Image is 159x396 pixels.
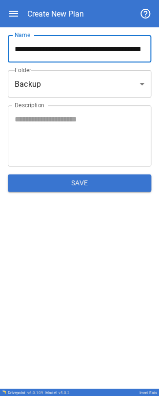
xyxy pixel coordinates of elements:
[8,390,43,395] div: Drivepoint
[139,390,157,395] div: Immi Eats
[15,31,30,39] label: Name
[27,9,84,19] div: Create New Plan
[45,390,70,395] div: Model
[8,70,151,98] div: Backup
[15,66,31,74] label: Folder
[2,390,6,394] img: Drivepoint
[15,101,44,109] label: Description
[59,390,70,395] span: v 5.0.2
[27,390,43,395] span: v 6.0.109
[8,174,151,192] button: Save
